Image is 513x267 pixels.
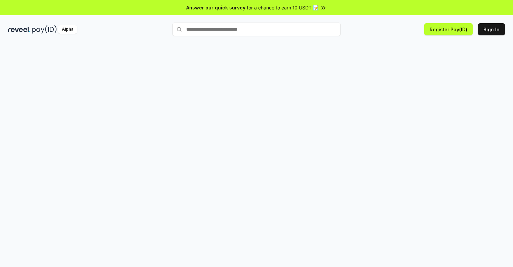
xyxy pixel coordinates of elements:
[247,4,319,11] span: for a chance to earn 10 USDT 📝
[424,23,473,35] button: Register Pay(ID)
[478,23,505,35] button: Sign In
[8,25,31,34] img: reveel_dark
[32,25,57,34] img: pay_id
[186,4,245,11] span: Answer our quick survey
[58,25,77,34] div: Alpha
